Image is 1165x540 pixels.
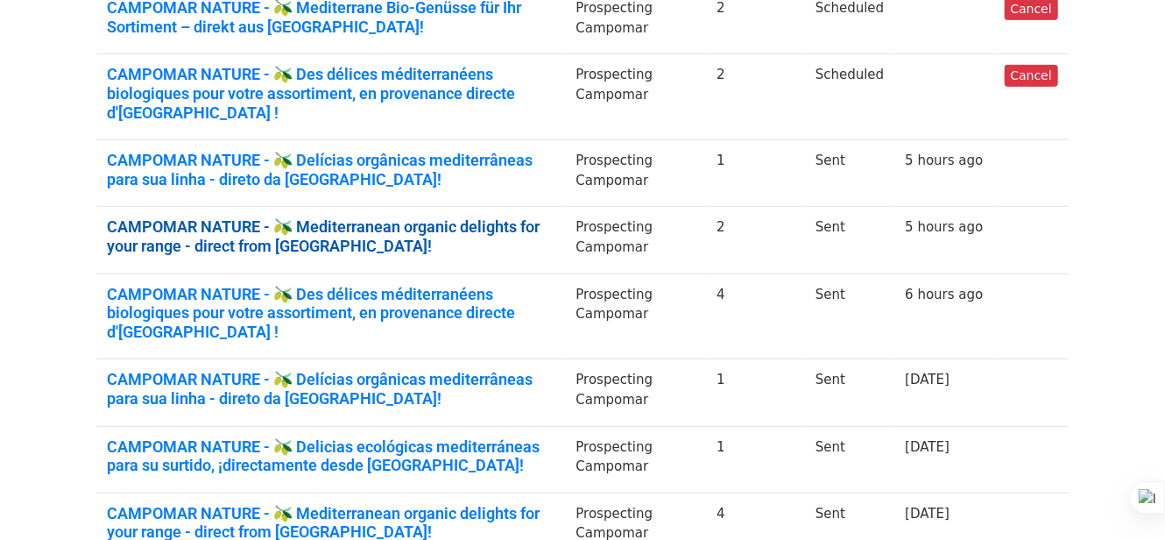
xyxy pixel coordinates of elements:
[1077,456,1165,540] iframe: Chat Widget
[805,140,894,207] td: Sent
[107,151,554,188] a: CAMPOMAR NATURE - 🫒 Delícias orgânicas mediterrâneas para sua linha - direto da [GEOGRAPHIC_DATA]!
[905,219,983,235] a: 5 hours ago
[107,217,554,255] a: CAMPOMAR NATURE - 🫒 Mediterranean organic delights for your range - direct from [GEOGRAPHIC_DATA]!
[565,274,706,359] td: Prospecting Campomar
[905,439,950,455] a: [DATE]
[107,370,554,408] a: CAMPOMAR NATURE - 🫒 Delícias orgânicas mediterrâneas para sua linha - direto da [GEOGRAPHIC_DATA]!
[565,426,706,493] td: Prospecting Campomar
[565,207,706,274] td: Prospecting Campomar
[107,285,554,342] a: CAMPOMAR NATURE - 🫒 Des délices méditerranéens biologiques pour votre assortiment, en provenance ...
[565,359,706,426] td: Prospecting Campomar
[805,359,894,426] td: Sent
[706,140,805,207] td: 1
[805,207,894,274] td: Sent
[805,426,894,493] td: Sent
[905,287,983,302] a: 6 hours ago
[706,274,805,359] td: 4
[706,359,805,426] td: 1
[706,207,805,274] td: 2
[1005,65,1058,87] a: Cancel
[905,372,950,387] a: [DATE]
[706,426,805,493] td: 1
[107,437,554,475] a: CAMPOMAR NATURE - 🫒 Delicias ecológicas mediterráneas para su surtido, ¡directamente desde [GEOGR...
[706,54,805,140] td: 2
[805,274,894,359] td: Sent
[905,153,983,168] a: 5 hours ago
[1077,456,1165,540] div: Chat-Widget
[905,506,950,522] a: [DATE]
[565,54,706,140] td: Prospecting Campomar
[107,65,554,122] a: CAMPOMAR NATURE - 🫒 Des délices méditerranéens biologiques pour votre assortiment, en provenance ...
[565,140,706,207] td: Prospecting Campomar
[805,54,894,140] td: Scheduled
